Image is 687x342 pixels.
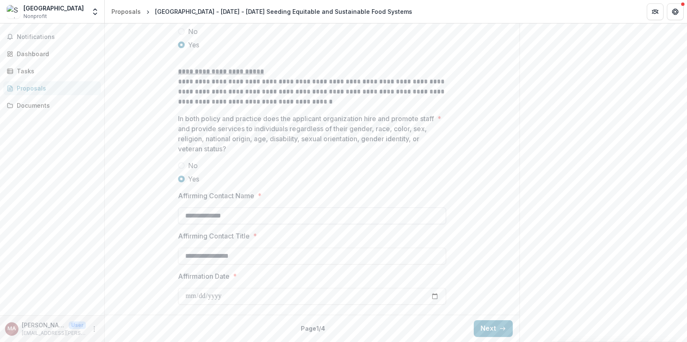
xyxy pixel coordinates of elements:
a: Documents [3,98,101,112]
button: Notifications [3,30,101,44]
button: Next [474,320,513,337]
span: No [188,26,198,36]
a: Dashboard [3,47,101,61]
p: User [69,321,86,329]
div: Proposals [17,84,94,93]
p: [PERSON_NAME] [22,321,65,329]
div: Proposals [111,7,141,16]
a: Proposals [3,81,101,95]
p: Affirming Contact Title [178,231,250,241]
div: Tasks [17,67,94,75]
span: Nonprofit [23,13,47,20]
p: Page 1 / 4 [301,324,325,333]
div: [GEOGRAPHIC_DATA] - [DATE] - [DATE] Seeding Equitable and Sustainable Food Systems [155,7,412,16]
div: [GEOGRAPHIC_DATA] [23,4,84,13]
p: Affirming Contact Name [178,191,254,201]
span: Notifications [17,34,98,41]
img: Springfield Community Gardens [7,5,20,18]
span: No [188,161,198,171]
button: Open entity switcher [89,3,101,20]
p: [EMAIL_ADDRESS][PERSON_NAME][DOMAIN_NAME] [22,329,86,337]
span: Yes [188,174,199,184]
button: Get Help [667,3,684,20]
nav: breadcrumb [108,5,416,18]
div: Dashboard [17,49,94,58]
button: Partners [647,3,664,20]
p: Affirmation Date [178,271,230,281]
div: Documents [17,101,94,110]
button: More [89,324,99,334]
a: Proposals [108,5,144,18]
span: Yes [188,40,199,50]
p: In both policy and practice does the applicant organization hire and promote staff and provide se... [178,114,434,154]
div: Maile Auterson [8,326,16,332]
a: Tasks [3,64,101,78]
